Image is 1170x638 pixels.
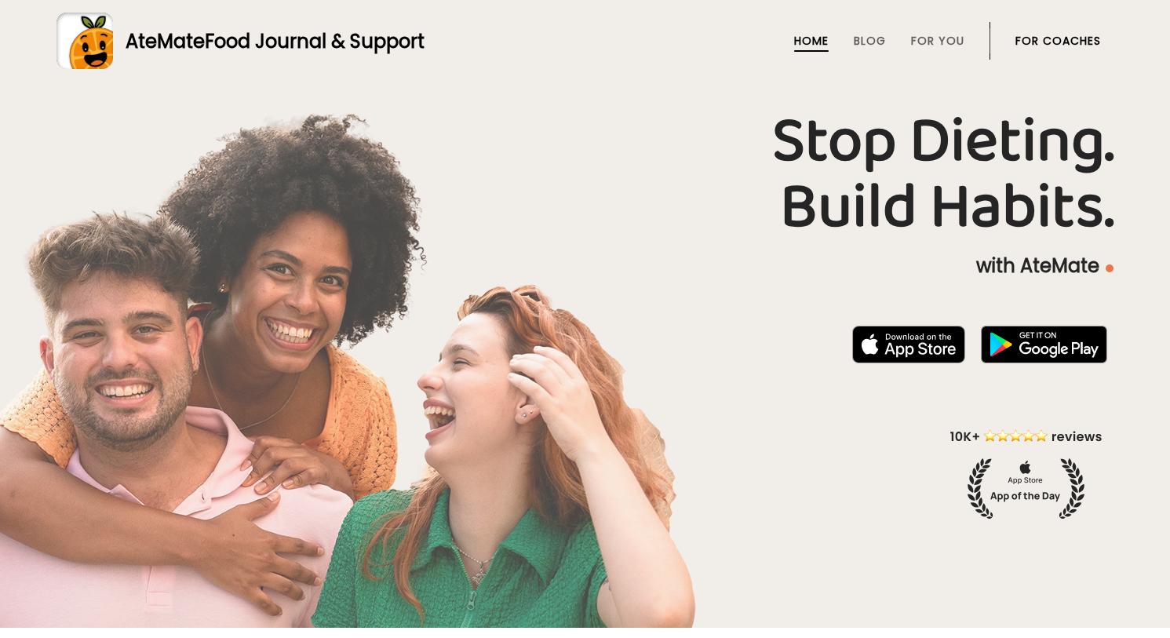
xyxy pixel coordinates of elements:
[113,27,425,55] div: AteMate
[56,109,1114,241] h1: Stop Dieting. Build Habits.
[852,326,965,363] img: badge-download-apple.svg
[56,13,1114,69] a: AteMateFood Journal & Support
[981,326,1107,363] img: badge-download-google.png
[911,35,964,47] a: For You
[1015,35,1101,47] a: For Coaches
[794,35,829,47] a: Home
[939,427,1114,519] img: home-hero-appoftheday.png
[205,28,425,54] span: Food Journal & Support
[854,35,886,47] a: Blog
[56,253,1114,279] p: with AteMate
